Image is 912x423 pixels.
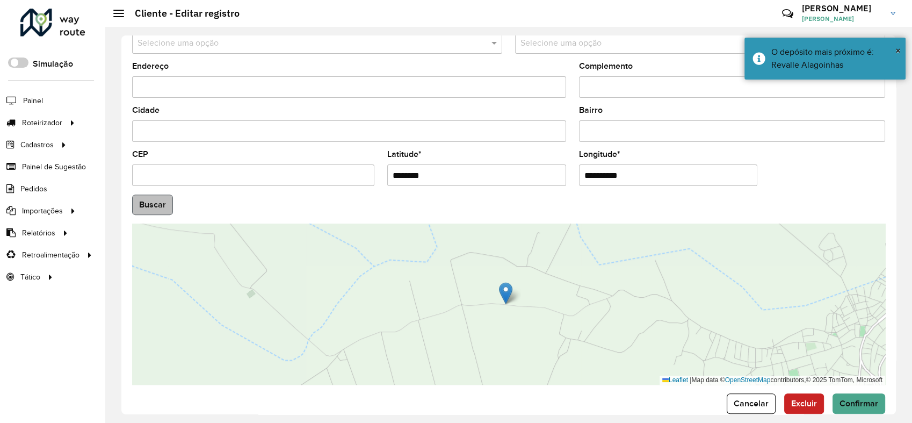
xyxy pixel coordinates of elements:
label: Longitude [579,148,620,161]
h3: [PERSON_NAME] [802,3,882,13]
button: Excluir [784,393,824,414]
span: Cadastros [20,139,54,150]
span: Relatórios [22,227,55,239]
h2: Cliente - Editar registro [124,8,240,19]
img: Marker [499,282,512,304]
span: Importações [22,205,63,217]
span: Pedidos [20,183,47,195]
label: Complemento [579,60,633,73]
label: Bairro [579,104,603,117]
span: Excluir [791,399,817,408]
div: O depósito mais próximo é: Revalle Alagoinhas [771,46,897,71]
span: [PERSON_NAME] [802,14,882,24]
a: Contato Rápido [776,2,799,25]
label: Simulação [33,58,73,70]
button: Confirmar [833,393,885,414]
span: Painel [23,95,43,106]
span: | [690,376,691,384]
a: OpenStreetMap [725,376,771,384]
span: Confirmar [839,399,878,408]
label: Cidade [132,104,160,117]
label: CEP [132,148,148,161]
label: Endereço [132,60,169,73]
span: Cancelar [734,399,769,408]
span: Retroalimentação [22,249,79,261]
a: Leaflet [662,376,688,384]
button: Buscar [132,195,173,215]
span: × [895,45,901,56]
button: Close [895,42,901,59]
span: Painel de Sugestão [22,161,86,173]
button: Cancelar [727,393,776,414]
div: Map data © contributors,© 2025 TomTom, Microsoft [660,376,885,385]
label: Latitude [387,148,422,161]
span: Roteirizador [22,117,62,128]
span: Tático [20,271,40,283]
